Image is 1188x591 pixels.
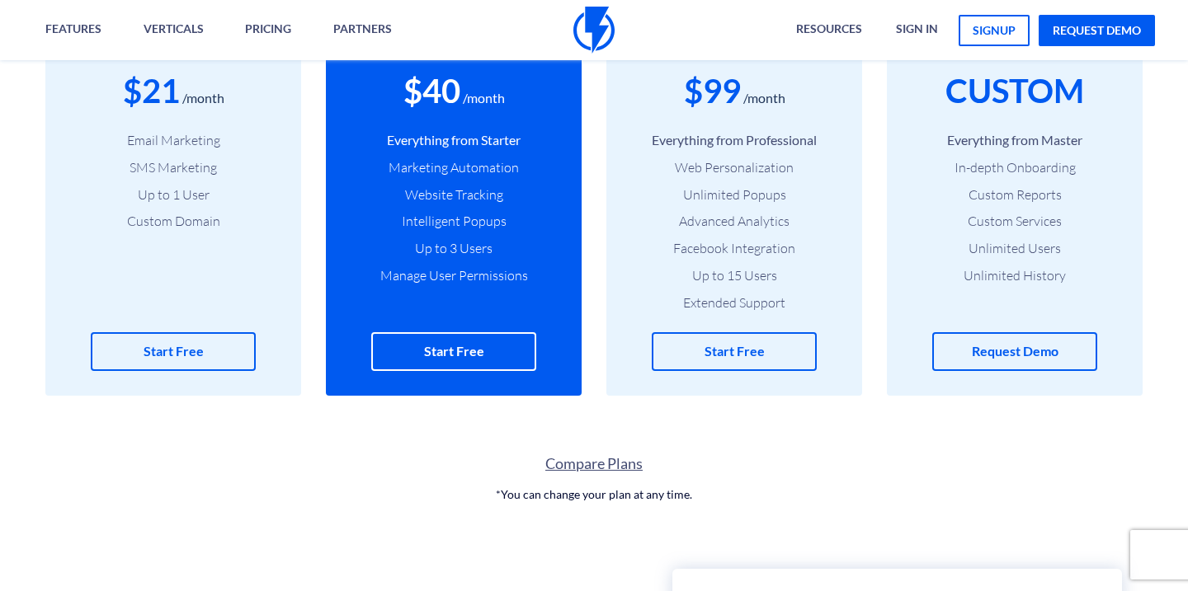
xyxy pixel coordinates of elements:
li: Advanced Analytics [631,212,837,231]
div: $21 [123,68,180,115]
a: Start Free [652,332,817,371]
li: Marketing Automation [351,158,557,177]
li: Everything from Starter [351,131,557,150]
li: Extended Support [631,293,837,312]
div: CUSTOM [945,68,1084,115]
li: Unlimited History [912,266,1118,285]
li: Up to 1 User [70,185,276,204]
div: $99 [684,68,741,115]
li: SMS Marketing [70,158,276,177]
li: Custom Services [912,212,1118,231]
div: /month [743,89,785,108]
a: Start Free [91,332,256,371]
li: Unlimited Popups [631,185,837,204]
a: Start Free [371,332,536,371]
li: Everything from Professional [631,131,837,150]
li: Up to 15 Users [631,266,837,285]
div: /month [463,89,505,108]
li: Facebook Integration [631,239,837,258]
li: Custom Domain [70,212,276,231]
a: signup [959,15,1030,46]
li: Up to 3 Users [351,239,557,258]
li: Manage User Permissions [351,266,557,285]
div: /month [182,89,224,108]
li: In-depth Onboarding [912,158,1118,177]
li: Unlimited Users [912,239,1118,258]
a: Request Demo [932,332,1097,371]
li: Everything from Master [912,131,1118,150]
li: Email Marketing [70,131,276,150]
li: Custom Reports [912,185,1118,204]
li: Website Tracking [351,185,557,204]
a: request demo [1039,15,1155,46]
div: $40 [403,68,460,115]
li: Web Personalization [631,158,837,177]
li: Intelligent Popups [351,212,557,231]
